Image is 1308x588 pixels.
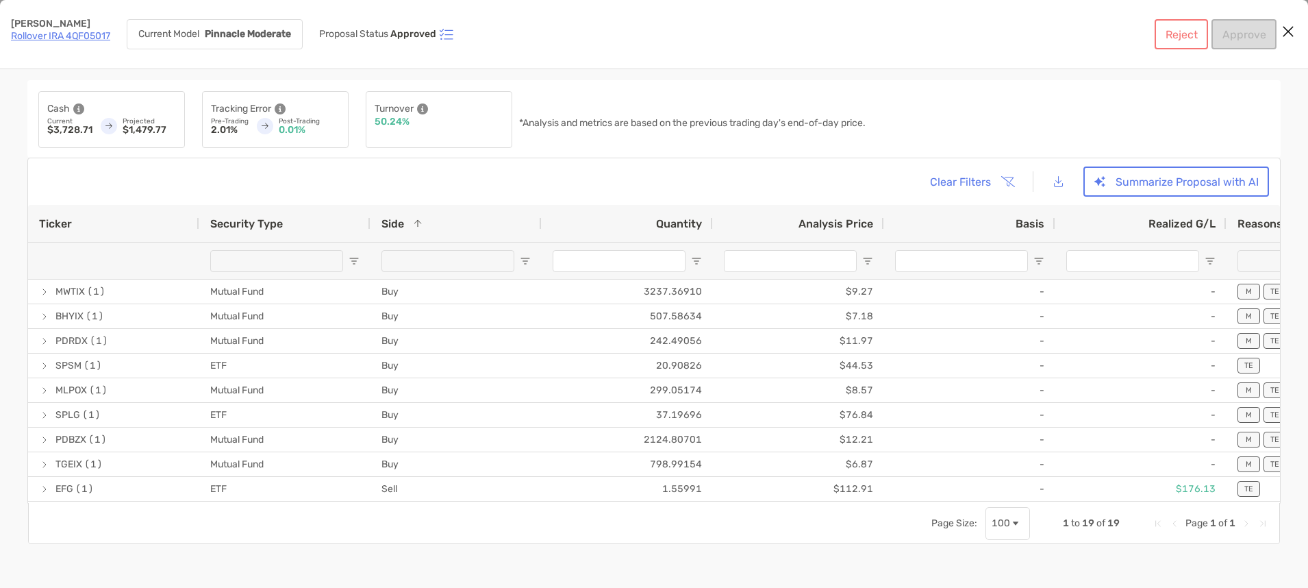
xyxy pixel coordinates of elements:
span: Realized G/L [1148,217,1216,230]
div: ETF [199,403,370,427]
p: TE [1270,435,1279,444]
button: Summarize Proposal with AI [1083,167,1269,197]
div: - [884,329,1055,353]
div: 3237.36910 [542,280,713,304]
div: Buy [370,280,542,304]
p: Tracking Error [211,100,271,117]
span: MLPOX [55,379,87,402]
span: Page [1185,517,1208,529]
span: to [1071,517,1080,529]
div: 20.90826 [542,354,713,378]
span: SPSM [55,354,81,377]
span: (1) [89,379,108,402]
button: Open Filter Menu [691,256,702,267]
p: M [1246,336,1252,345]
p: Proposal Status [319,29,388,40]
div: Mutual Fund [199,280,370,304]
div: Page Size: [931,517,977,529]
div: Buy [370,378,542,402]
span: (1) [75,502,93,525]
p: 50.24% [375,117,410,127]
div: 100 [992,517,1010,529]
p: Turnover [375,100,414,117]
div: - [884,428,1055,452]
div: 299.05174 [542,378,713,402]
div: Buy [370,329,542,353]
span: (1) [86,305,104,328]
p: Current Model [138,29,199,39]
p: M [1246,312,1252,321]
p: 2.01% [211,125,249,135]
span: SPLG [55,404,80,426]
div: Page Size [985,507,1030,540]
p: Current [47,117,92,125]
button: Open Filter Menu [862,256,873,267]
p: M [1246,435,1252,444]
p: Pre-Trading [211,117,249,125]
span: PDBZX [55,428,86,451]
span: of [1218,517,1227,529]
span: of [1096,517,1105,529]
div: $66.73 [713,502,884,526]
p: *Analysis and metrics are based on the previous trading day's end-of-day price. [519,119,866,128]
div: $6.87 [713,452,884,476]
span: 19 [1082,517,1094,529]
div: - [884,502,1055,526]
div: 37.19696 [542,403,713,427]
div: ETF [199,477,370,501]
p: $3,728.71 [47,125,92,135]
span: EFG [55,478,73,500]
div: ETF [199,502,370,526]
span: (1) [88,428,107,451]
div: Last Page [1257,518,1268,529]
div: Mutual Fund [199,428,370,452]
span: 1 [1063,517,1069,529]
input: Analysis Price Filter Input [724,250,857,272]
div: 798.99154 [542,452,713,476]
button: Open Filter Menu [1205,256,1216,267]
span: (1) [75,478,94,500]
div: $9.27 [713,280,884,304]
span: (1) [87,280,105,303]
p: Approved [390,29,436,40]
div: Next Page [1241,518,1252,529]
button: Open Filter Menu [349,256,360,267]
div: ETF [199,354,370,378]
button: Close modal [1278,22,1298,42]
div: - [884,354,1055,378]
div: $12.21 [713,428,884,452]
div: - [884,280,1055,304]
p: TE [1244,361,1253,370]
p: $1,479.77 [123,125,176,135]
p: Cash [47,100,70,117]
a: Rollover IRA 4QF05017 [11,30,110,42]
span: Basis [1016,217,1044,230]
div: - [1055,452,1227,476]
div: - [1055,403,1227,427]
div: Mutual Fund [199,378,370,402]
div: $176.13 [1055,477,1227,501]
p: Projected [123,117,176,125]
strong: Pinnacle Moderate [205,28,291,40]
div: Previous Page [1169,518,1180,529]
p: TE [1270,312,1279,321]
p: 0.01% [279,125,340,135]
button: Clear Filters [919,167,1023,197]
span: 1 [1229,517,1235,529]
span: 19 [1107,517,1120,529]
p: M [1246,411,1252,419]
span: EFV [55,502,73,525]
div: - [884,452,1055,476]
span: (1) [84,453,103,476]
span: (1) [90,330,108,352]
div: $7.18 [713,304,884,328]
div: - [1055,280,1227,304]
div: Buy [370,354,542,378]
div: Buy [370,403,542,427]
div: Sell [370,502,542,526]
input: Basis Filter Input [895,250,1028,272]
input: Quantity Filter Input [553,250,686,272]
p: [PERSON_NAME] [11,19,110,29]
div: Mutual Fund [199,329,370,353]
div: $8.57 [713,378,884,402]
